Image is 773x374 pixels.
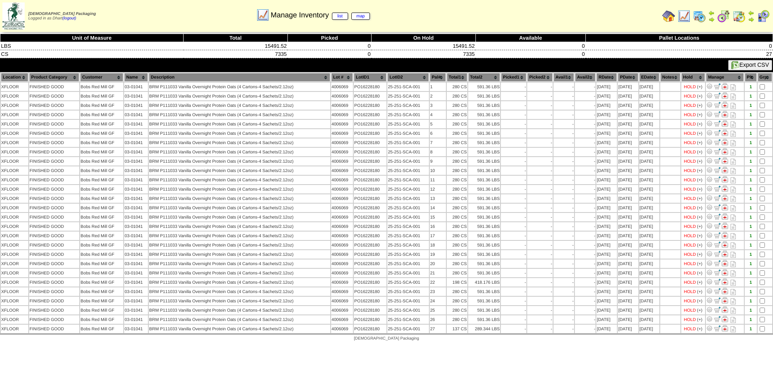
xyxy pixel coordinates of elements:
td: LBS [0,42,184,50]
td: - [527,138,553,147]
td: - [501,129,526,138]
img: Manage Hold [722,83,728,89]
td: [DATE] [639,129,659,138]
td: [DATE] [618,129,638,138]
td: 03-01041 [124,120,148,128]
img: line_graph.gif [256,8,269,21]
td: Bobs Red Mill GF [80,120,123,128]
img: Move [714,139,720,145]
td: 3 [430,101,446,110]
th: Total [184,34,287,42]
img: Manage Hold [722,232,728,238]
td: - [527,120,553,128]
td: - [575,120,596,128]
td: - [501,92,526,100]
img: Manage Hold [722,297,728,304]
td: 4006069 [331,110,353,119]
td: Bobs Red Mill GF [80,83,123,91]
img: Move [714,316,720,322]
img: Adjust [706,278,713,285]
img: Move [714,83,720,89]
td: 15491.52 [184,42,287,50]
div: (+) [697,85,702,89]
div: (+) [697,113,702,117]
td: [DATE] [618,138,638,147]
img: home.gif [662,10,675,23]
td: [DATE] [618,101,638,110]
img: Adjust [706,223,713,229]
td: 7335 [184,50,287,58]
img: Adjust [706,297,713,304]
img: Move [714,213,720,220]
td: Bobs Red Mill GF [80,110,123,119]
img: Manage Hold [722,316,728,322]
img: Move [714,251,720,257]
td: [DATE] [639,83,659,91]
th: Lot # [331,73,353,82]
img: Move [714,297,720,304]
td: - [553,120,574,128]
div: HOLD [684,85,696,89]
td: PO16228180 [354,120,386,128]
div: 1 [745,103,756,108]
td: 4006069 [331,129,353,138]
td: - [575,138,596,147]
td: 591.36 LBS [468,120,501,128]
img: Manage Hold [722,288,728,294]
td: - [527,110,553,119]
img: line_graph.gif [678,10,691,23]
td: [DATE] [618,110,638,119]
td: FINISHED GOOD [29,110,79,119]
td: - [501,83,526,91]
td: 03-01041 [124,148,148,156]
div: HOLD [684,131,696,136]
td: - [575,110,596,119]
img: Adjust [706,111,713,117]
i: Note [731,103,736,109]
img: Manage Hold [722,102,728,108]
th: Customer [80,73,123,82]
img: calendarinout.gif [733,10,746,23]
td: CS [0,50,184,58]
img: Manage Hold [722,139,728,145]
td: [DATE] [596,101,617,110]
th: PDate [618,73,638,82]
td: BRM P111033 Vanilla Overnight Protein Oats (4 Cartons-4 Sachets/2.12oz) [149,83,330,91]
div: (+) [697,103,702,108]
img: Move [714,306,720,313]
div: 1 [745,113,756,117]
td: BRM P111033 Vanilla Overnight Protein Oats (4 Cartons-4 Sachets/2.12oz) [149,92,330,100]
img: Adjust [706,325,713,331]
td: [DATE] [639,138,659,147]
td: - [553,110,574,119]
th: Avail1 [553,73,574,82]
img: Move [714,148,720,155]
td: [DATE] [596,110,617,119]
td: [DATE] [596,129,617,138]
td: [DATE] [596,92,617,100]
img: Manage Hold [722,167,728,173]
img: calendarcustomer.gif [757,10,770,23]
td: 7 [430,138,446,147]
img: Move [714,260,720,266]
img: Manage Hold [722,204,728,210]
td: 0 [287,50,371,58]
td: 1 [430,83,446,91]
img: zoroco-logo-small.webp [2,2,25,30]
img: Move [714,278,720,285]
td: - [527,83,553,91]
th: Manage [706,73,744,82]
td: - [527,92,553,100]
td: PO16228180 [354,83,386,91]
td: - [501,110,526,119]
img: arrowright.gif [708,16,715,23]
td: [DATE] [596,120,617,128]
td: 03-01041 [124,101,148,110]
td: 25-251-SCA-001 [387,138,429,147]
img: Move [714,288,720,294]
td: - [553,101,574,110]
img: Manage Hold [722,325,728,331]
img: Manage Hold [722,306,728,313]
td: PO16228180 [354,110,386,119]
td: 591.36 LBS [468,83,501,91]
